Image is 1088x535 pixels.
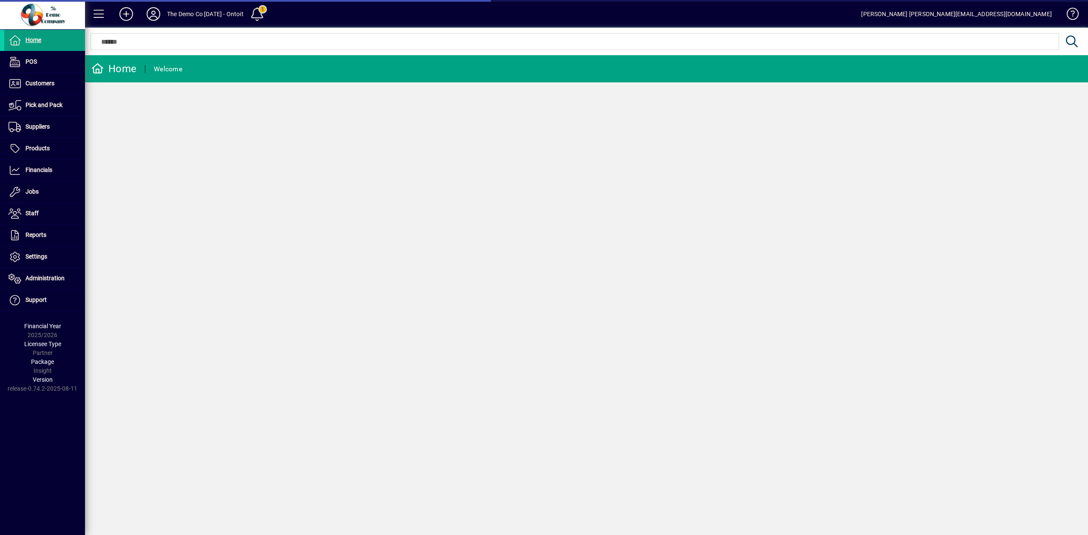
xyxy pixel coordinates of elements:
[4,95,85,116] a: Pick and Pack
[25,166,52,173] span: Financials
[25,37,41,43] span: Home
[4,116,85,138] a: Suppliers
[91,62,136,76] div: Home
[4,51,85,73] a: POS
[25,80,54,87] span: Customers
[24,323,61,329] span: Financial Year
[4,181,85,203] a: Jobs
[4,73,85,94] a: Customers
[25,253,47,260] span: Settings
[25,296,47,303] span: Support
[4,290,85,311] a: Support
[25,123,50,130] span: Suppliers
[4,268,85,289] a: Administration
[4,225,85,246] a: Reports
[154,62,182,76] div: Welcome
[25,231,46,238] span: Reports
[861,7,1052,21] div: [PERSON_NAME] [PERSON_NAME][EMAIL_ADDRESS][DOMAIN_NAME]
[31,358,54,365] span: Package
[113,6,140,22] button: Add
[25,188,39,195] span: Jobs
[4,160,85,181] a: Financials
[33,376,53,383] span: Version
[1060,2,1077,29] a: Knowledge Base
[25,275,65,282] span: Administration
[25,101,62,108] span: Pick and Pack
[25,210,39,217] span: Staff
[4,203,85,224] a: Staff
[24,341,61,347] span: Licensee Type
[25,58,37,65] span: POS
[140,6,167,22] button: Profile
[4,138,85,159] a: Products
[167,7,244,21] div: The Demo Co [DATE] - Ontoit
[4,246,85,267] a: Settings
[25,145,50,152] span: Products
